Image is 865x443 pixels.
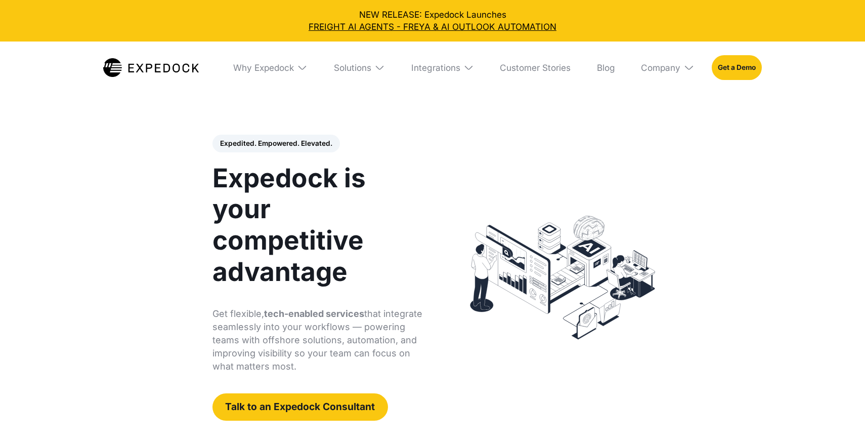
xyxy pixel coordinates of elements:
a: Talk to an Expedock Consultant [212,393,388,421]
div: Company [641,62,680,73]
a: Blog [588,42,624,94]
strong: tech-enabled services [264,308,364,319]
h1: Expedock is your competitive advantage [212,163,423,288]
p: Get flexible, that integrate seamlessly into your workflows — powering teams with offshore soluti... [212,307,423,373]
div: Why Expedock [233,62,294,73]
a: FREIGHT AI AGENTS - FREYA & AI OUTLOOK AUTOMATION [9,21,856,33]
a: Get a Demo [712,55,762,80]
div: NEW RELEASE: Expedock Launches [9,9,856,33]
a: Customer Stories [491,42,579,94]
div: Integrations [411,62,460,73]
div: Solutions [334,62,371,73]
